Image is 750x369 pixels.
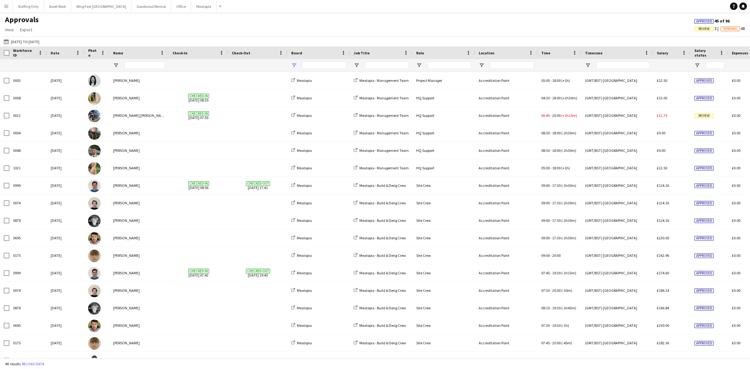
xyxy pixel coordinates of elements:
a: Meatopia [291,253,312,258]
div: (GMT/BST) [GEOGRAPHIC_DATA] [581,107,653,124]
span: Meatopia [297,78,312,83]
span: Checked-in [188,94,209,98]
div: [PERSON_NAME] [109,177,169,194]
span: Meatopia [297,218,312,223]
div: Site Crew [412,229,475,247]
span: Meatopia [297,131,312,135]
div: 0011 [9,107,47,124]
span: Photo [88,48,98,57]
span: Approved [694,148,714,153]
span: - [550,166,552,170]
div: (GMT/BST) [GEOGRAPHIC_DATA] [581,159,653,177]
a: Meatopia [291,288,312,293]
a: View [2,26,16,34]
div: (GMT/BST) [GEOGRAPHIC_DATA] [581,282,653,299]
span: Approved [694,96,714,101]
span: Approved [694,166,714,171]
div: 1021 [9,159,47,177]
span: [DATE] 07:55 [172,107,224,124]
div: Accreditation Point [475,317,537,334]
span: Meatopia - Management Team [359,96,409,100]
span: Approved [694,78,714,83]
span: Checked-in [188,111,209,116]
span: £9.00 [657,148,665,153]
span: - [550,96,552,100]
div: [PERSON_NAME] [109,194,169,212]
div: (GMT/BST) [GEOGRAPHIC_DATA] [581,229,653,247]
span: - [550,201,552,205]
input: Job Title Filter Input [365,62,409,69]
div: Accreditation Point [475,352,537,369]
div: (GMT/BST) [GEOGRAPHIC_DATA] [581,194,653,212]
input: Name Filter Input [124,62,165,69]
a: Meatopia [291,323,312,328]
a: Meatopia [291,113,312,118]
div: Accreditation Point [475,194,537,212]
a: Meatopia [291,201,312,205]
span: Board [291,51,302,55]
span: 04:30 [541,96,550,100]
div: [DATE] [47,72,84,89]
a: Meatopia - Build & Derig Crew [354,288,406,293]
div: Accreditation Point [475,299,537,317]
span: 18:00 [552,148,561,153]
span: (-2h30m) [561,218,576,223]
span: Location [479,51,494,55]
div: Site Crew [412,264,475,282]
span: £12.50 [657,78,667,83]
div: [DATE] [47,89,84,107]
span: Meatopia - Build & Derig Crew [359,323,406,328]
button: Open Filter Menu [354,62,359,68]
a: Meatopia [291,131,312,135]
img: Aidan Demery [88,250,101,262]
div: HQ Support [412,107,475,124]
span: £124.16 [657,201,669,205]
a: Meatopia [291,218,312,223]
div: [PERSON_NAME] [412,352,475,369]
a: Meatopia - Build & Derig Crew [354,323,406,328]
div: [DATE] [47,177,84,194]
a: Meatopia - Build & Derig Crew [354,236,406,240]
div: [DATE] [47,124,84,142]
a: Export [17,26,35,34]
span: [DATE] 17:41 [232,177,284,194]
span: £9.00 [657,131,665,135]
span: Approved [694,201,714,206]
span: Check-In [172,51,187,55]
span: 18:00 [552,96,561,100]
img: Ellie Garner [88,162,101,175]
img: Elliot Williams [88,302,101,315]
a: Meatopia - Management Team [354,96,409,100]
div: Accreditation Point [475,72,537,89]
span: - [550,113,552,118]
div: [DATE] [47,282,84,299]
div: Accreditation Point [475,177,537,194]
span: Checked-in [188,181,209,186]
div: Accreditation Point [475,124,537,142]
span: Meatopia [297,323,312,328]
div: [DATE] [47,194,84,212]
div: 0999 [9,264,47,282]
div: HQ Support [412,124,475,142]
div: [PERSON_NAME] [109,247,169,264]
a: Meatopia [291,148,312,153]
span: £124.16 [657,183,669,188]
span: (-2h30m) [561,183,576,188]
div: [PERSON_NAME] [109,334,169,352]
div: [PERSON_NAME] [109,264,169,282]
a: Meatopia - Build & Derig Crew [354,341,406,345]
span: 20:00 [552,113,561,118]
span: £0.00 [732,218,740,223]
div: [PERSON_NAME] [109,317,169,334]
span: Meatopia - Build & Derig Crew [359,201,406,205]
span: (-2h30m) [561,148,576,153]
span: (+1h) [561,166,570,170]
div: Site Crew [412,194,475,212]
span: Job Title [354,51,370,55]
div: [PERSON_NAME] [109,229,169,247]
div: (GMT/BST) [GEOGRAPHIC_DATA] [581,124,653,142]
span: Meatopia [297,113,312,118]
span: Meatopia - Build & Derig Crew [359,306,406,310]
img: Neil Dollochin [88,355,101,367]
span: Review [694,113,714,118]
